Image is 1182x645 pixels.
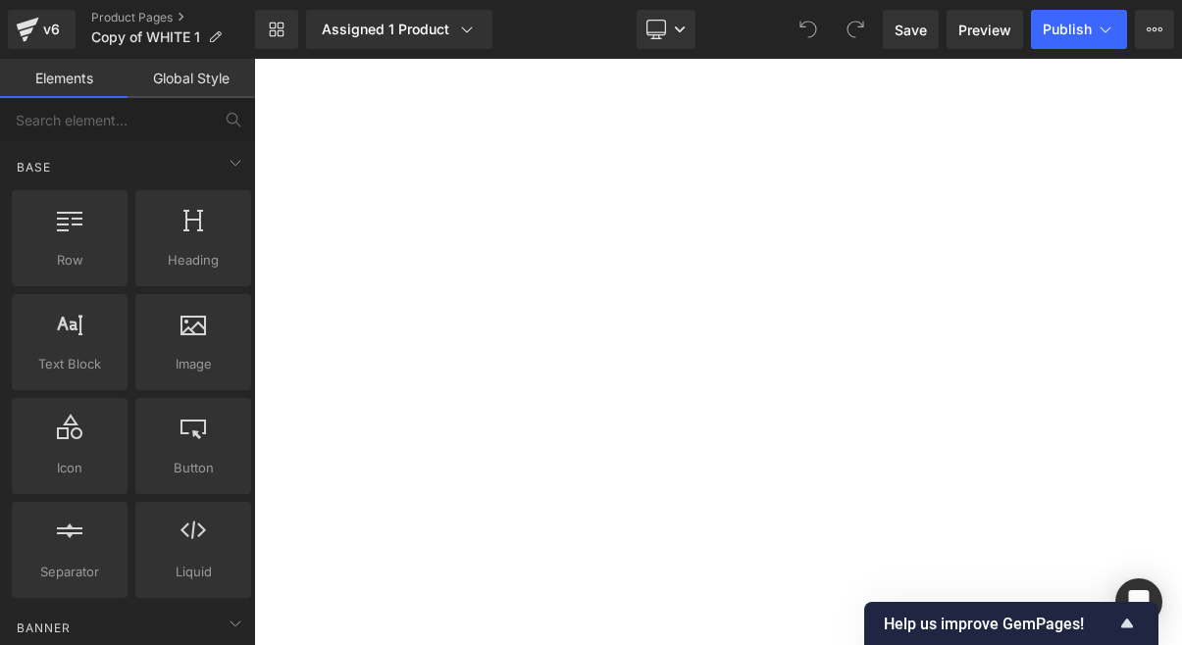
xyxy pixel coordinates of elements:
[8,10,76,49] a: v6
[1135,10,1174,49] button: More
[884,615,1115,633] span: Help us improve GemPages!
[91,10,255,25] a: Product Pages
[141,354,245,374] span: Image
[789,10,828,49] button: Undo
[884,612,1139,635] button: Show survey - Help us improve GemPages!
[128,59,255,98] a: Global Style
[958,20,1011,40] span: Preview
[1043,22,1092,37] span: Publish
[91,29,200,45] span: Copy of WHITE 1
[255,10,298,49] a: New Library
[1115,578,1162,625] div: Open Intercom Messenger
[895,20,927,40] span: Save
[39,17,64,42] div: v6
[18,354,122,374] span: Text Block
[15,158,53,176] span: Base
[141,458,245,478] span: Button
[947,10,1023,49] a: Preview
[1031,10,1127,49] button: Publish
[15,619,73,637] span: Banner
[18,250,122,271] span: Row
[322,20,477,39] div: Assigned 1 Product
[141,562,245,582] span: Liquid
[836,10,875,49] button: Redo
[18,458,122,478] span: Icon
[141,250,245,271] span: Heading
[18,562,122,582] span: Separator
